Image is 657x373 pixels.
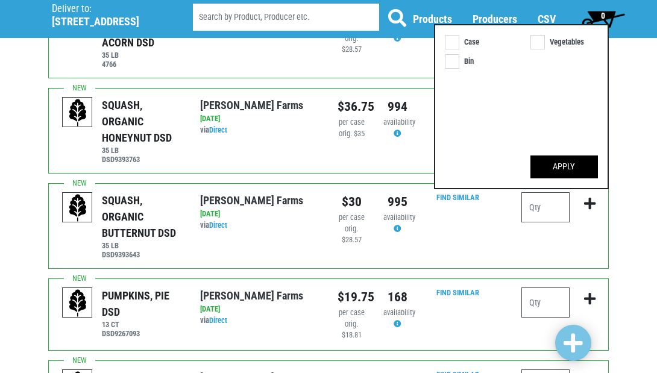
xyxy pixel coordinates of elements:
h6: 35 LB [102,146,181,155]
div: $36.75 [338,97,365,116]
h6: 35 LB [102,51,181,60]
div: [DATE] [200,113,319,125]
a: Producers [473,13,517,25]
label: Vegetables [530,36,589,48]
label: Bin [445,55,479,67]
div: SQUASH, ORGANIC HONEYNUT DSD [102,97,181,146]
input: Search by Product, Producer etc. [193,4,379,31]
div: per case [338,117,365,128]
div: $30 [338,192,365,212]
div: $19.75 [338,287,365,307]
h6: DSD9393763 [102,155,181,164]
div: 994 [383,97,411,116]
a: Products [413,13,452,25]
a: Find Similar [436,193,479,202]
a: [PERSON_NAME] Farms [200,194,303,207]
a: Direct [209,316,227,325]
div: orig. $18.81 [338,319,365,342]
div: per case [338,307,365,319]
div: per case [338,212,365,224]
span: availability [383,118,415,127]
span: 0 [601,11,605,20]
div: PUMPKINS, PIE DSD [102,287,181,320]
a: Direct [209,221,227,230]
img: placeholder-variety-43d6402dacf2d531de610a020419775a.svg [63,98,93,128]
p: Deliver to: [52,3,162,15]
div: orig. $28.57 [338,33,365,56]
span: availability [383,308,415,317]
h6: DSD9393643 [102,250,181,259]
h6: DSD9267093 [102,329,181,338]
img: placeholder-variety-43d6402dacf2d531de610a020419775a.svg [63,193,93,223]
div: orig. $35 [338,128,365,140]
div: [DATE] [200,208,319,220]
h6: 13 CT [102,320,181,329]
a: [PERSON_NAME] Farms [200,99,303,111]
a: 0 [576,7,630,31]
div: SQUASH, ORGANIC BUTTERNUT DSD [102,192,181,241]
div: via [200,125,319,136]
div: via [200,220,319,231]
button: Apply [530,155,598,178]
div: 168 [383,287,411,307]
a: Direct [209,125,227,134]
div: orig. $28.57 [338,224,365,246]
h6: 4766 [102,60,181,69]
div: 995 [383,192,411,212]
div: via [200,315,319,327]
div: [DATE] [200,304,319,315]
h6: 35 LB [102,241,181,250]
input: Qty [521,287,570,318]
h5: [STREET_ADDRESS] [52,15,162,28]
span: availability [383,213,415,222]
input: Qty [521,192,570,222]
img: placeholder-variety-43d6402dacf2d531de610a020419775a.svg [63,288,93,318]
a: [PERSON_NAME] Farms [200,289,303,302]
a: CSV [538,13,556,25]
a: Find Similar [436,288,479,297]
label: Case [445,36,484,48]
